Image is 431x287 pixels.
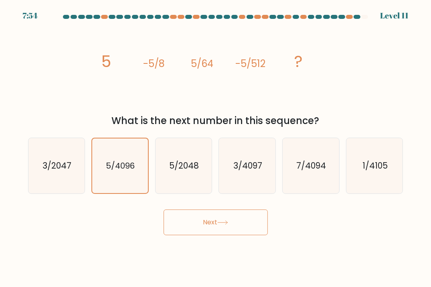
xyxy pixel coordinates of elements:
text: 5/4096 [106,160,135,171]
text: 3/2047 [42,160,71,171]
div: 7:54 [22,10,38,22]
tspan: -5/8 [143,57,165,70]
div: Level 11 [380,10,409,22]
tspan: ? [294,50,302,73]
text: 5/2048 [170,160,199,171]
tspan: 5 [101,50,111,73]
text: 1/4105 [362,160,388,171]
tspan: 5/64 [191,57,213,70]
tspan: -5/512 [235,57,265,70]
text: 3/4097 [233,160,262,171]
div: What is the next number in this sequence? [33,114,399,128]
button: Next [164,210,268,235]
text: 7/4094 [297,160,326,171]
